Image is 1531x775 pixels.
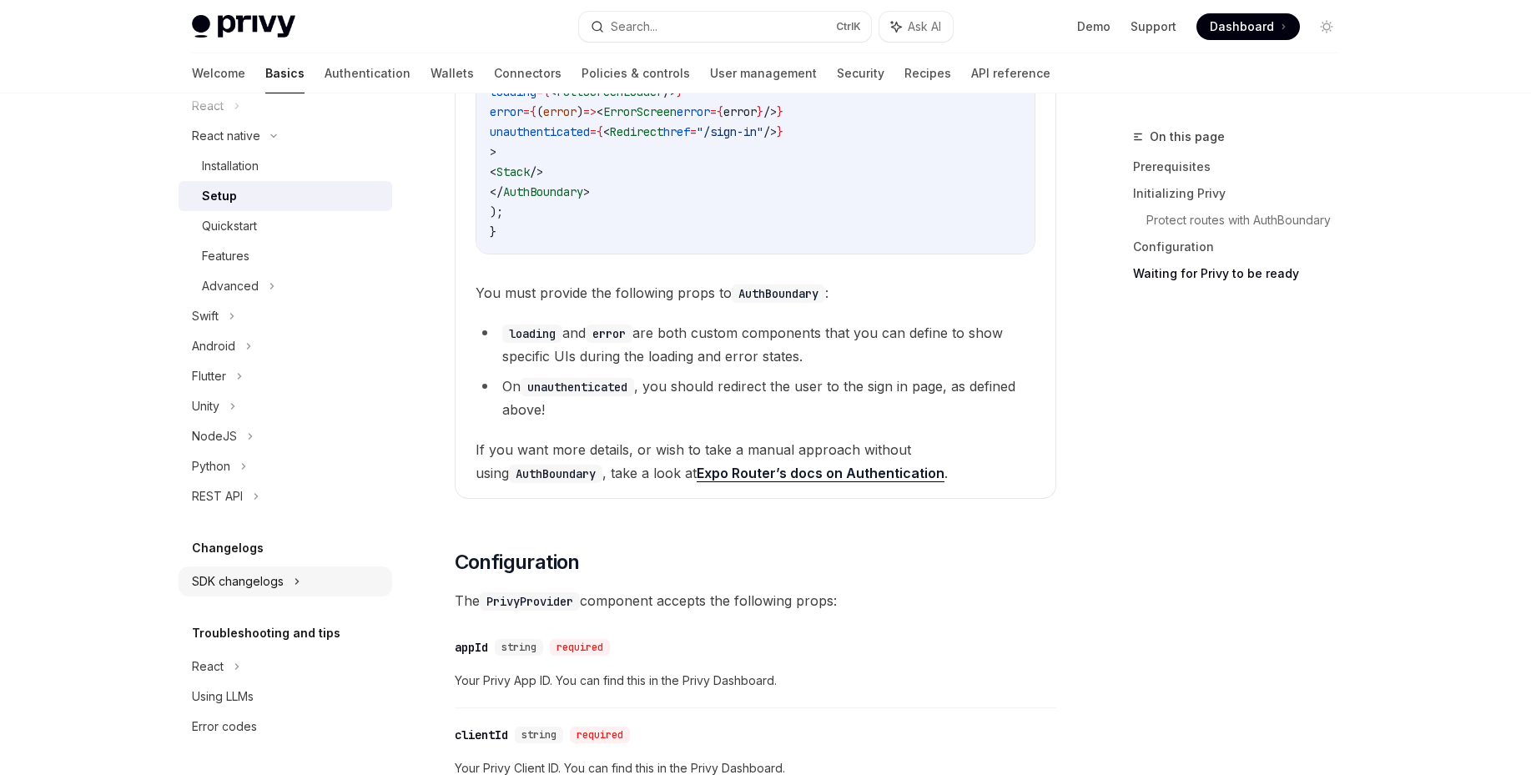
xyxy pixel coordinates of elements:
[490,204,503,219] span: );
[603,124,610,139] span: <
[192,366,226,386] div: Flutter
[490,144,496,159] span: >
[521,378,634,396] code: unauthenticated
[265,53,305,93] a: Basics
[192,538,264,558] h5: Changelogs
[1146,207,1353,234] a: Protect routes with AuthBoundary
[1133,260,1353,287] a: Waiting for Privy to be ready
[777,104,783,119] span: }
[577,104,583,119] span: )
[611,17,657,37] div: Search...
[582,53,690,93] a: Policies & controls
[1196,13,1300,40] a: Dashboard
[431,53,474,93] a: Wallets
[763,124,777,139] span: />
[509,465,602,483] code: AuthBoundary
[777,124,783,139] span: }
[476,375,1035,421] li: On , you should redirect the user to the sign in page, as defined above!
[455,639,488,656] div: appId
[192,426,237,446] div: NodeJS
[179,682,392,712] a: Using LLMs
[476,281,1035,304] span: You must provide the following props to :
[455,589,1056,612] span: The component accepts the following props:
[202,246,249,266] div: Features
[192,687,254,707] div: Using LLMs
[536,104,543,119] span: (
[179,211,392,241] a: Quickstart
[192,571,284,591] div: SDK changelogs
[192,456,230,476] div: Python
[490,104,523,119] span: error
[697,124,763,139] span: "/sign-in"
[597,124,603,139] span: {
[710,53,817,93] a: User management
[523,104,530,119] span: =
[1133,234,1353,260] a: Configuration
[879,12,953,42] button: Ask AI
[530,104,536,119] span: {
[1077,18,1110,35] a: Demo
[192,306,219,326] div: Swift
[501,641,536,654] span: string
[476,438,1035,485] span: If you want more details, or wish to take a manual approach without using , take a look at .
[543,104,577,119] span: error
[502,325,562,343] code: loading
[663,124,690,139] span: href
[490,224,496,239] span: }
[202,276,259,296] div: Advanced
[1313,13,1340,40] button: Toggle dark mode
[1131,18,1176,35] a: Support
[1133,180,1353,207] a: Initializing Privy
[192,336,235,356] div: Android
[583,184,590,199] span: >
[192,126,260,146] div: React native
[503,184,583,199] span: AuthBoundary
[908,18,941,35] span: Ask AI
[583,104,597,119] span: =>
[530,164,543,179] span: />
[579,12,871,42] button: Search...CtrlK
[192,53,245,93] a: Welcome
[455,671,1056,691] span: Your Privy App ID. You can find this in the Privy Dashboard.
[723,104,757,119] span: error
[496,164,530,179] span: Stack
[1133,153,1353,180] a: Prerequisites
[521,728,556,742] span: string
[179,241,392,271] a: Features
[192,623,340,643] h5: Troubleshooting and tips
[490,164,496,179] span: <
[202,156,259,176] div: Installation
[455,549,580,576] span: Configuration
[837,53,884,93] a: Security
[1150,127,1225,147] span: On this page
[480,592,580,611] code: PrivyProvider
[490,184,503,199] span: </
[490,124,590,139] span: unauthenticated
[325,53,410,93] a: Authentication
[597,104,603,119] span: <
[570,727,630,743] div: required
[192,717,257,737] div: Error codes
[763,104,777,119] span: />
[202,186,237,206] div: Setup
[550,639,610,656] div: required
[586,325,632,343] code: error
[179,151,392,181] a: Installation
[192,486,243,506] div: REST API
[677,104,710,119] span: error
[836,20,861,33] span: Ctrl K
[202,216,257,236] div: Quickstart
[732,284,825,303] code: AuthBoundary
[971,53,1050,93] a: API reference
[697,465,944,482] a: Expo Router’s docs on Authentication
[192,657,224,677] div: React
[710,104,717,119] span: =
[690,124,697,139] span: =
[590,124,597,139] span: =
[476,321,1035,368] li: and are both custom components that you can define to show specific UIs during the loading and er...
[192,15,295,38] img: light logo
[717,104,723,119] span: {
[1210,18,1274,35] span: Dashboard
[455,727,508,743] div: clientId
[757,104,763,119] span: }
